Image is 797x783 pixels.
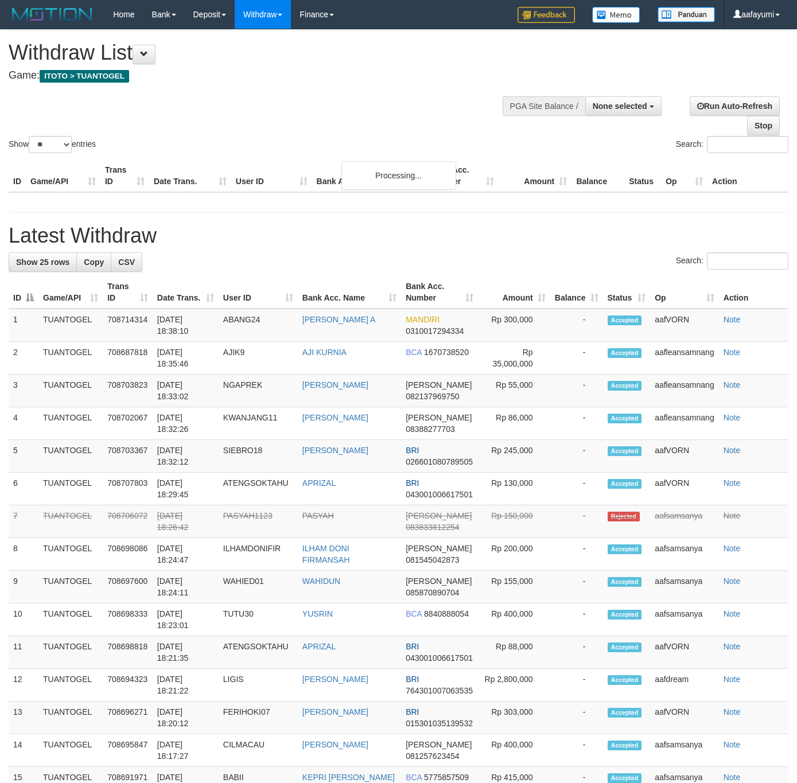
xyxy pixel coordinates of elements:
[650,407,719,440] td: aafleansamnang
[406,609,422,618] span: BCA
[219,375,298,407] td: NGAPREK
[690,96,780,116] a: Run Auto-Refresh
[478,375,550,407] td: Rp 55,000
[406,413,472,422] span: [PERSON_NAME]
[219,702,298,734] td: FERIHOKI07
[608,577,642,587] span: Accepted
[9,636,38,669] td: 11
[406,490,473,499] span: Copy 043001006617501 to clipboard
[650,473,719,505] td: aafVORN
[219,473,298,505] td: ATENGSOKTAHU
[302,642,336,651] a: APRIZAL
[650,276,719,309] th: Op: activate to sort column ascending
[608,414,642,423] span: Accepted
[550,407,603,440] td: -
[550,603,603,636] td: -
[724,740,741,749] a: Note
[478,702,550,734] td: Rp 303,000
[9,375,38,407] td: 3
[9,571,38,603] td: 9
[406,380,472,389] span: [PERSON_NAME]
[478,440,550,473] td: Rp 245,000
[406,719,473,728] span: Copy 015301035139532 to clipboard
[608,348,642,358] span: Accepted
[406,315,440,324] span: MANDIRI
[676,252,788,270] label: Search:
[608,610,642,620] span: Accepted
[406,544,472,553] span: [PERSON_NAME]
[153,440,219,473] td: [DATE] 18:32:12
[38,473,103,505] td: TUANTOGEL
[103,669,153,702] td: 708694323
[650,571,719,603] td: aafsamsanya
[724,478,741,488] a: Note
[406,392,459,401] span: Copy 082137969750 to clipboard
[9,276,38,309] th: ID: activate to sort column descending
[406,588,459,597] span: Copy 085870890704 to clipboard
[153,473,219,505] td: [DATE] 18:29:45
[719,276,788,309] th: Action
[650,538,719,571] td: aafsamsanya
[29,136,72,153] select: Showentries
[302,675,368,684] a: [PERSON_NAME]
[707,136,788,153] input: Search:
[593,102,647,111] span: None selected
[9,669,38,702] td: 12
[9,342,38,375] td: 2
[103,636,153,669] td: 708698818
[26,159,100,192] th: Game/API
[724,707,741,716] a: Note
[100,159,149,192] th: Trans ID
[219,571,298,603] td: WAHIED01
[499,159,571,192] th: Amount
[38,669,103,702] td: TUANTOGEL
[406,424,455,434] span: Copy 08388277703 to clipboard
[103,734,153,767] td: 708695847
[153,375,219,407] td: [DATE] 18:33:02
[406,653,473,663] span: Copy 043001006617501 to clipboard
[406,751,459,761] span: Copy 081257623454 to clipboard
[153,505,219,538] td: [DATE] 18:26:42
[406,707,419,716] span: BRI
[341,161,456,190] div: Processing...
[9,159,26,192] th: ID
[406,686,473,695] span: Copy 764301007063535 to clipboard
[550,636,603,669] td: -
[9,473,38,505] td: 6
[38,603,103,636] td: TUANTOGEL
[503,96,585,116] div: PGA Site Balance /
[76,252,111,272] a: Copy
[9,41,520,64] h1: Withdraw List
[302,348,347,357] a: AJI KURNIA
[608,315,642,325] span: Accepted
[406,740,472,749] span: [PERSON_NAME]
[103,375,153,407] td: 708703823
[103,407,153,440] td: 708702067
[302,740,368,749] a: [PERSON_NAME]
[231,159,312,192] th: User ID
[9,440,38,473] td: 5
[153,669,219,702] td: [DATE] 18:21:22
[550,375,603,407] td: -
[406,326,464,336] span: Copy 0310017294334 to clipboard
[478,603,550,636] td: Rp 400,000
[550,309,603,342] td: -
[406,348,422,357] span: BCA
[38,734,103,767] td: TUANTOGEL
[153,636,219,669] td: [DATE] 18:21:35
[219,505,298,538] td: PASYAH1123
[103,571,153,603] td: 708697600
[747,116,780,135] a: Stop
[650,636,719,669] td: aafVORN
[302,315,376,324] a: [PERSON_NAME] A
[9,70,520,81] h4: Game:
[219,342,298,375] td: AJIK9
[650,734,719,767] td: aafsamsanya
[38,309,103,342] td: TUANTOGEL
[219,538,298,571] td: ILHAMDONIFIR
[550,440,603,473] td: -
[9,6,96,23] img: MOTION_logo.png
[550,734,603,767] td: -
[38,538,103,571] td: TUANTOGEL
[608,512,640,521] span: Rejected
